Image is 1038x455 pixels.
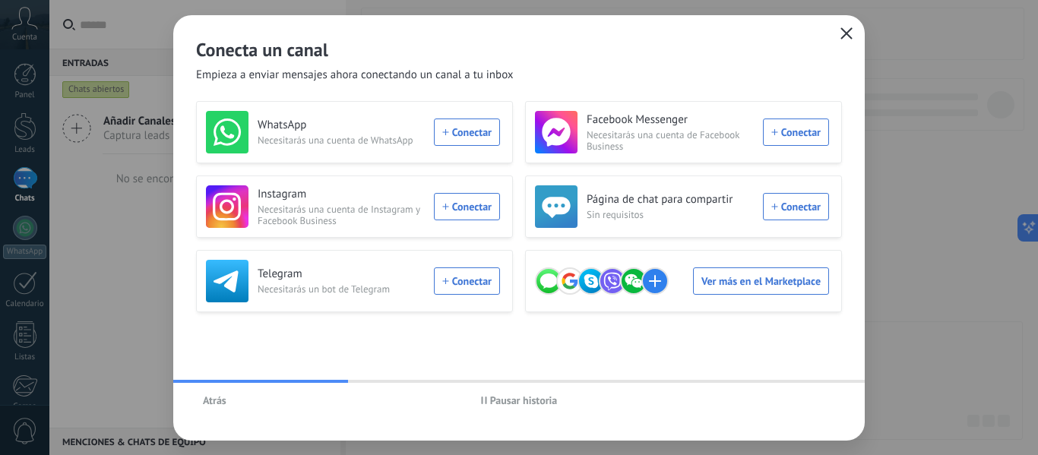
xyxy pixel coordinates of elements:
[196,389,233,412] button: Atrás
[587,112,754,128] h3: Facebook Messenger
[474,389,565,412] button: Pausar historia
[258,204,425,226] span: Necesitarás una cuenta de Instagram y Facebook Business
[196,38,842,62] h2: Conecta un canal
[258,283,425,295] span: Necesitarás un bot de Telegram
[587,129,754,152] span: Necesitarás una cuenta de Facebook Business
[258,267,425,282] h3: Telegram
[203,395,226,406] span: Atrás
[196,68,514,83] span: Empieza a enviar mensajes ahora conectando un canal a tu inbox
[490,395,558,406] span: Pausar historia
[258,134,425,146] span: Necesitarás una cuenta de WhatsApp
[258,118,425,133] h3: WhatsApp
[587,209,754,220] span: Sin requisitos
[258,187,425,202] h3: Instagram
[587,192,754,207] h3: Página de chat para compartir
